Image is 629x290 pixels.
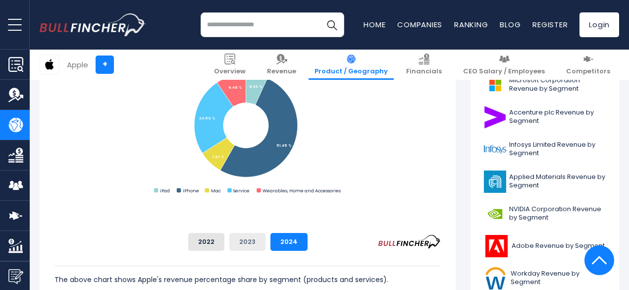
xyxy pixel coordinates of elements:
[270,233,308,251] button: 2024
[509,76,606,93] span: Microsoft Corporation Revenue by Segment
[509,109,606,125] span: Accenture plc Revenue by Segment
[160,187,170,194] text: iPad
[406,67,442,76] span: Financials
[267,67,296,76] span: Revenue
[454,19,488,30] a: Ranking
[478,200,612,228] a: NVIDIA Corporation Revenue by Segment
[199,116,215,121] tspan: 24.59 %
[463,67,545,76] span: CEO Salary / Employees
[560,50,616,80] a: Competitors
[512,242,605,250] span: Adobe Revenue by Segment
[208,50,252,80] a: Overview
[309,50,394,80] a: Product / Geography
[261,50,302,80] a: Revenue
[96,56,114,74] a: +
[276,143,292,148] tspan: 51.45 %
[249,84,262,89] tspan: 6.83 %
[233,187,250,194] text: Service
[211,187,221,194] text: Mac
[566,67,610,76] span: Competitors
[509,205,606,222] span: NVIDIA Corporation Revenue by Segment
[229,233,265,251] button: 2023
[364,19,385,30] a: Home
[579,12,619,37] a: Login
[54,27,441,225] svg: Apple's Revenue Share by Segment
[212,155,224,159] tspan: 7.67 %
[183,187,199,194] text: iPhone
[484,74,506,96] img: MSFT logo
[67,59,88,70] div: Apple
[478,104,612,131] a: Accenture plc Revenue by Segment
[400,50,448,80] a: Financials
[484,267,508,290] img: WDAY logo
[214,67,246,76] span: Overview
[188,233,224,251] button: 2022
[40,55,59,74] img: AAPL logo
[478,71,612,99] a: Microsoft Corporation Revenue by Segment
[228,85,242,90] tspan: 9.46 %
[478,136,612,163] a: Infosys Limited Revenue by Segment
[509,173,606,190] span: Applied Materials Revenue by Segment
[457,50,551,80] a: CEO Salary / Employees
[319,12,344,37] button: Search
[484,235,509,257] img: ADBE logo
[484,203,506,225] img: NVDA logo
[40,13,146,36] a: Go to homepage
[500,19,521,30] a: Blog
[262,187,341,194] text: Wearables, Home and Accessories
[511,270,606,287] span: Workday Revenue by Segment
[478,168,612,195] a: Applied Materials Revenue by Segment
[509,141,606,158] span: Infosys Limited Revenue by Segment
[478,232,612,260] a: Adobe Revenue by Segment
[484,106,506,128] img: ACN logo
[397,19,442,30] a: Companies
[484,138,506,161] img: INFY logo
[54,274,441,286] p: The above chart shows Apple's revenue percentage share by segment (products and services).
[314,67,388,76] span: Product / Geography
[40,13,146,36] img: bullfincher logo
[484,171,506,193] img: AMAT logo
[532,19,568,30] a: Register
